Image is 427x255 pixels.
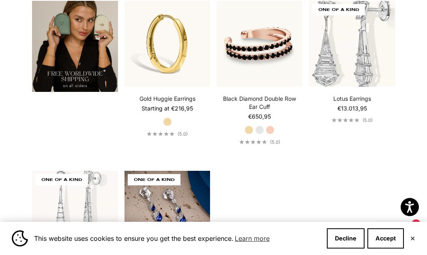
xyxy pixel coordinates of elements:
[34,232,320,244] span: This website uses cookies to ensure you get the best experience.
[142,104,193,113] sale-price: Starting at €216,95
[327,228,365,249] button: Decline
[410,236,415,241] button: Close
[217,95,303,111] a: Black Diamond Double Row Ear Cuff
[217,1,303,87] img: #RoseGold
[309,1,395,87] img: Lotus Earrings
[35,174,88,185] span: ONE OF A KIND
[248,113,271,121] sale-price: €650,95
[367,228,404,249] button: Accept
[239,140,267,144] div: 5.0 out of 5.0 stars
[270,139,280,145] span: (5.0)
[12,230,28,246] img: Cookie banner
[333,95,371,103] a: Lotus Earrings
[124,1,210,87] img: #YellowGold
[178,131,188,137] span: (5.0)
[332,117,373,123] a: 5.0 out of 5.0 stars(5.0)
[128,174,180,185] span: ONE OF A KIND
[147,131,188,137] a: 5.0 out of 5.0 stars(5.0)
[363,117,373,123] span: (5.0)
[312,4,365,15] span: ONE OF A KIND
[139,95,195,103] a: Gold Huggie Earrings
[234,232,271,244] a: Learn more
[332,118,359,122] div: 5.0 out of 5.0 stars
[147,132,174,136] div: 5.0 out of 5.0 stars
[337,104,367,113] sale-price: €13.013,95
[239,139,280,145] a: 5.0 out of 5.0 stars(5.0)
